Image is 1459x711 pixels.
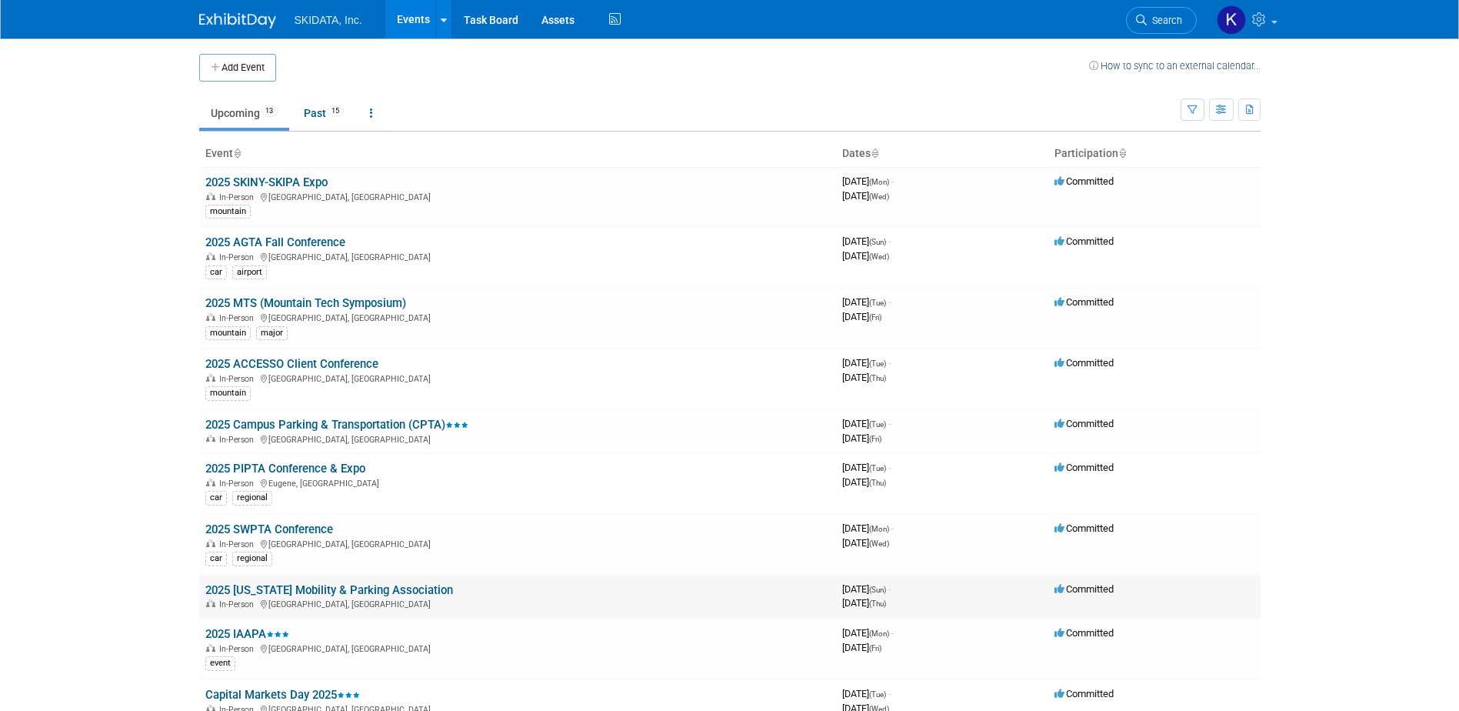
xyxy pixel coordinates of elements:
[205,357,378,371] a: 2025 ACCESSO Client Conference
[205,265,227,279] div: car
[1054,296,1114,308] span: Committed
[205,235,345,249] a: 2025 AGTA Fall Conference
[842,235,891,247] span: [DATE]
[219,313,258,323] span: In-Person
[888,235,891,247] span: -
[1147,15,1182,26] span: Search
[206,435,215,442] img: In-Person Event
[1089,60,1261,72] a: How to sync to an external calendar...
[891,175,894,187] span: -
[1054,522,1114,534] span: Committed
[219,252,258,262] span: In-Person
[888,583,891,595] span: -
[869,178,889,186] span: (Mon)
[205,326,251,340] div: mountain
[869,629,889,638] span: (Mon)
[219,374,258,384] span: In-Person
[232,552,272,566] div: regional
[842,583,891,595] span: [DATE]
[219,599,258,609] span: In-Person
[206,644,215,652] img: In-Person Event
[842,190,889,202] span: [DATE]
[206,374,215,382] img: In-Person Event
[219,479,258,489] span: In-Person
[199,98,289,128] a: Upcoming13
[869,690,886,699] span: (Tue)
[869,539,889,548] span: (Wed)
[205,175,328,189] a: 2025 SKINY-SKIPA Expo
[1054,175,1114,187] span: Committed
[219,539,258,549] span: In-Person
[205,418,468,432] a: 2025 Campus Parking & Transportation (CPTA)
[871,147,878,159] a: Sort by Start Date
[205,688,360,702] a: Capital Markets Day 2025
[233,147,241,159] a: Sort by Event Name
[206,479,215,486] img: In-Person Event
[869,479,886,487] span: (Thu)
[1118,147,1126,159] a: Sort by Participation Type
[206,313,215,321] img: In-Person Event
[205,656,235,670] div: event
[1054,357,1114,369] span: Committed
[1054,627,1114,639] span: Committed
[842,296,891,308] span: [DATE]
[842,627,894,639] span: [DATE]
[842,462,891,473] span: [DATE]
[869,192,889,201] span: (Wed)
[842,357,891,369] span: [DATE]
[205,491,227,505] div: car
[256,326,288,340] div: major
[205,250,830,262] div: [GEOGRAPHIC_DATA], [GEOGRAPHIC_DATA]
[205,311,830,323] div: [GEOGRAPHIC_DATA], [GEOGRAPHIC_DATA]
[206,599,215,607] img: In-Person Event
[206,539,215,547] img: In-Person Event
[891,627,894,639] span: -
[869,252,889,261] span: (Wed)
[869,313,881,322] span: (Fri)
[842,418,891,429] span: [DATE]
[842,688,891,699] span: [DATE]
[1054,688,1114,699] span: Committed
[1054,418,1114,429] span: Committed
[842,597,886,609] span: [DATE]
[842,522,894,534] span: [DATE]
[869,299,886,307] span: (Tue)
[1054,462,1114,473] span: Committed
[205,583,453,597] a: 2025 [US_STATE] Mobility & Parking Association
[205,597,830,609] div: [GEOGRAPHIC_DATA], [GEOGRAPHIC_DATA]
[205,386,251,400] div: mountain
[206,252,215,260] img: In-Person Event
[205,296,406,310] a: 2025 MTS (Mountain Tech Symposium)
[869,238,886,246] span: (Sun)
[199,13,276,28] img: ExhibitDay
[888,688,891,699] span: -
[205,476,830,489] div: Eugene, [GEOGRAPHIC_DATA]
[842,175,894,187] span: [DATE]
[219,644,258,654] span: In-Person
[869,464,886,472] span: (Tue)
[232,265,267,279] div: airport
[888,418,891,429] span: -
[205,190,830,202] div: [GEOGRAPHIC_DATA], [GEOGRAPHIC_DATA]
[205,462,365,476] a: 2025 PIPTA Conference & Expo
[1126,7,1197,34] a: Search
[891,522,894,534] span: -
[205,372,830,384] div: [GEOGRAPHIC_DATA], [GEOGRAPHIC_DATA]
[888,357,891,369] span: -
[206,192,215,200] img: In-Person Event
[205,522,333,536] a: 2025 SWPTA Conference
[205,642,830,654] div: [GEOGRAPHIC_DATA], [GEOGRAPHIC_DATA]
[205,537,830,549] div: [GEOGRAPHIC_DATA], [GEOGRAPHIC_DATA]
[295,14,362,26] span: SKIDATA, Inc.
[261,105,278,117] span: 13
[869,586,886,594] span: (Sun)
[869,599,886,608] span: (Thu)
[199,54,276,82] button: Add Event
[842,537,889,549] span: [DATE]
[888,296,891,308] span: -
[205,205,251,219] div: mountain
[205,552,227,566] div: car
[219,192,258,202] span: In-Person
[842,311,881,322] span: [DATE]
[1054,583,1114,595] span: Committed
